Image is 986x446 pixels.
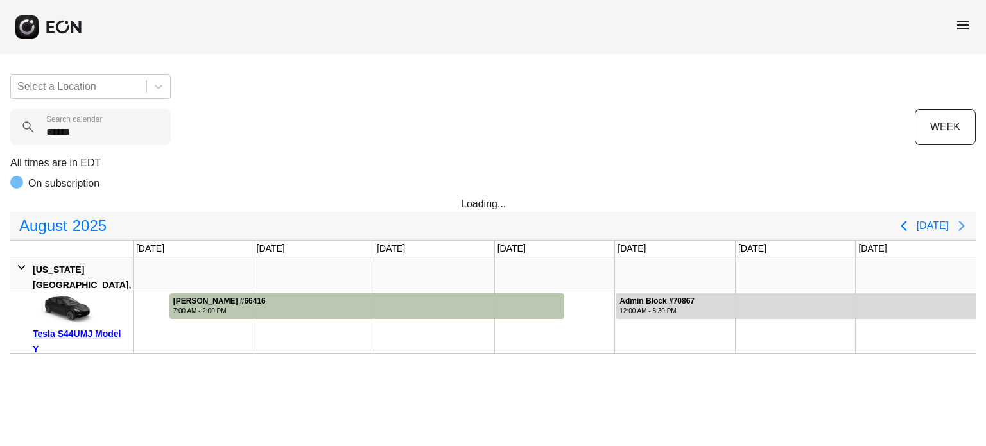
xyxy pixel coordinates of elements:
button: August2025 [12,213,114,239]
img: car [33,294,97,326]
div: Loading... [461,196,525,212]
div: [DATE] [374,241,408,257]
div: [DATE] [615,241,648,257]
div: [US_STATE][GEOGRAPHIC_DATA], [GEOGRAPHIC_DATA] [33,262,131,308]
button: [DATE] [917,214,949,237]
div: [DATE] [736,241,769,257]
div: Rented for 4 days by justin katz Current status is completed [169,289,565,319]
div: [PERSON_NAME] #66416 [173,296,266,306]
p: All times are in EDT [10,155,976,171]
p: On subscription [28,176,99,191]
button: WEEK [915,109,976,145]
button: Next page [949,213,974,239]
div: Tesla S44UMJ Model Y [33,326,128,357]
span: August [17,213,70,239]
div: [DATE] [134,241,167,257]
div: [DATE] [856,241,889,257]
button: Previous page [891,213,917,239]
label: Search calendar [46,114,102,124]
span: menu [955,17,971,33]
div: Admin Block #70867 [619,296,695,306]
div: 7:00 AM - 2:00 PM [173,306,266,316]
div: [DATE] [495,241,528,257]
span: 2025 [70,213,109,239]
div: 12:00 AM - 8:30 PM [619,306,695,316]
div: Rented for 5 days by Admin Block Current status is rental [615,289,976,319]
div: [DATE] [254,241,288,257]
